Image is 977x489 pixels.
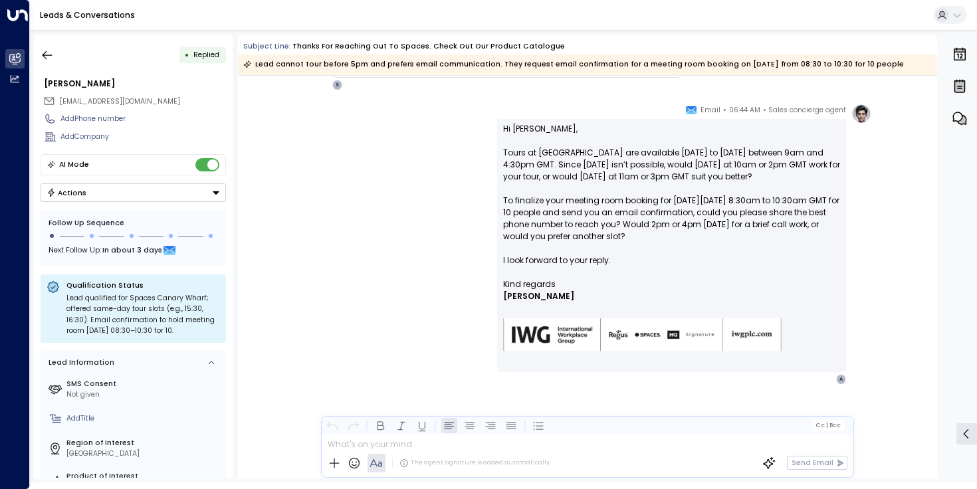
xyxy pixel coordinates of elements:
label: Region of Interest [66,438,222,448]
div: [GEOGRAPHIC_DATA] [66,448,222,459]
div: Actions [47,188,87,197]
span: • [723,104,726,117]
div: Thanks for reaching out to Spaces. Check out our product catalogue [292,41,565,52]
button: Actions [41,183,226,202]
div: The agent signature is added automatically [399,458,550,468]
label: SMS Consent [66,379,222,389]
img: AIorK4zU2Kz5WUNqa9ifSKC9jFH1hjwenjvh85X70KBOPduETvkeZu4OqG8oPuqbwvp3xfXcMQJCRtwYb-SG [503,318,782,352]
div: AI Mode [59,158,89,171]
div: AddCompany [60,132,226,142]
span: ajmenton8@gmail.com [60,96,180,107]
div: Lead Information [45,357,114,368]
button: Undo [324,417,340,433]
span: Cc Bcc [815,422,841,429]
span: 06:44 AM [729,104,760,117]
div: S [332,80,343,90]
div: • [185,46,189,64]
span: Kind regards [503,278,556,290]
button: Cc|Bcc [812,421,845,430]
a: Leads & Conversations [40,9,135,21]
div: A [836,374,847,385]
div: Next Follow Up: [49,244,218,258]
label: Product of Interest [66,471,222,482]
span: Email [701,104,720,117]
span: Replied [193,50,219,60]
p: Hi [PERSON_NAME], Tours at [GEOGRAPHIC_DATA] are available [DATE] to [DATE] between 9am and 4:30p... [503,123,840,278]
div: AddTitle [66,413,222,424]
div: AddPhone number [60,114,226,124]
div: Button group with a nested menu [41,183,226,202]
span: Subject Line: [243,41,291,51]
span: In about 3 days [102,244,162,258]
div: Lead cannot tour before 5pm and prefers email communication. They request email confirmation for ... [243,58,904,71]
div: Follow Up Sequence [49,218,218,229]
span: Sales concierge agent [768,104,846,117]
div: Lead qualified for Spaces Canary Wharf; offered same-day tour slots (e.g., 15:30, 16:30). Email c... [66,293,220,337]
span: [EMAIL_ADDRESS][DOMAIN_NAME] [60,96,180,106]
button: Redo [345,417,361,433]
div: [PERSON_NAME] [44,78,226,90]
span: • [763,104,766,117]
img: profile-logo.png [851,104,871,124]
div: Signature [503,278,840,368]
span: | [825,422,827,429]
p: Qualification Status [66,280,220,290]
div: Not given [66,389,222,400]
span: [PERSON_NAME] [503,290,574,302]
